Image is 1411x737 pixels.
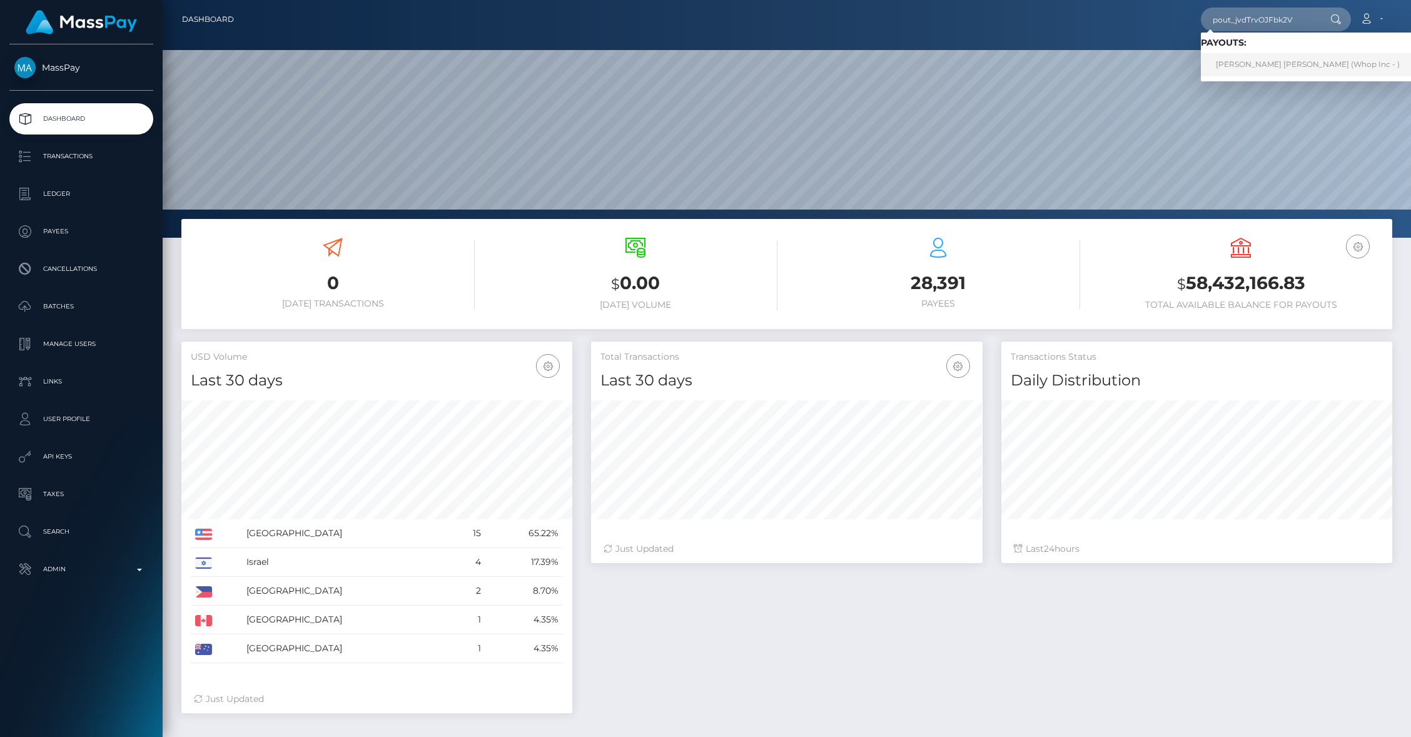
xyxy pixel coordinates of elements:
td: 4 [452,548,485,577]
img: CA.png [195,615,212,626]
a: Search [9,516,153,547]
p: Transactions [14,147,148,166]
a: Links [9,366,153,397]
p: Cancellations [14,260,148,278]
img: IL.png [195,557,212,569]
a: Transactions [9,141,153,172]
div: Just Updated [194,693,560,706]
h3: 0 [191,271,475,295]
td: 8.70% [485,577,563,606]
h6: Payees [796,298,1080,309]
a: Payees [9,216,153,247]
p: API Keys [14,447,148,466]
td: [GEOGRAPHIC_DATA] [242,519,452,548]
a: Manage Users [9,328,153,360]
a: API Keys [9,441,153,472]
p: Batches [14,297,148,316]
td: 1 [452,634,485,663]
p: Payees [14,222,148,241]
a: Batches [9,291,153,322]
div: Just Updated [604,542,969,556]
h6: [DATE] Volume [493,300,777,310]
td: Israel [242,548,452,577]
td: 1 [452,606,485,634]
img: MassPay [14,57,36,78]
h5: Total Transactions [600,351,973,363]
img: PH.png [195,586,212,597]
h5: USD Volume [191,351,563,363]
a: Ledger [9,178,153,210]
div: Last hours [1014,542,1380,556]
h6: [DATE] Transactions [191,298,475,309]
td: [GEOGRAPHIC_DATA] [242,577,452,606]
p: Manage Users [14,335,148,353]
input: Search... [1201,8,1318,31]
td: [GEOGRAPHIC_DATA] [242,606,452,634]
td: 17.39% [485,548,563,577]
h4: Last 30 days [191,370,563,392]
td: [GEOGRAPHIC_DATA] [242,634,452,663]
h3: 28,391 [796,271,1080,295]
small: $ [1177,275,1186,293]
p: Dashboard [14,109,148,128]
img: US.png [195,529,212,540]
a: Taxes [9,479,153,510]
p: Admin [14,560,148,579]
small: $ [611,275,620,293]
h4: Daily Distribution [1011,370,1383,392]
td: 15 [452,519,485,548]
td: 4.35% [485,606,563,634]
a: Dashboard [9,103,153,135]
p: Links [14,372,148,391]
p: User Profile [14,410,148,429]
a: Dashboard [182,6,234,33]
h6: Total Available Balance for Payouts [1099,300,1383,310]
img: MassPay Logo [26,10,137,34]
p: Taxes [14,485,148,504]
a: Cancellations [9,253,153,285]
span: 24 [1044,543,1054,554]
span: MassPay [9,62,153,73]
h4: Last 30 days [600,370,973,392]
h3: 58,432,166.83 [1099,271,1383,297]
h3: 0.00 [493,271,777,297]
td: 65.22% [485,519,563,548]
a: Admin [9,554,153,585]
td: 2 [452,577,485,606]
h5: Transactions Status [1011,351,1383,363]
p: Ledger [14,185,148,203]
td: 4.35% [485,634,563,663]
img: AU.png [195,644,212,655]
p: Search [14,522,148,541]
a: User Profile [9,404,153,435]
